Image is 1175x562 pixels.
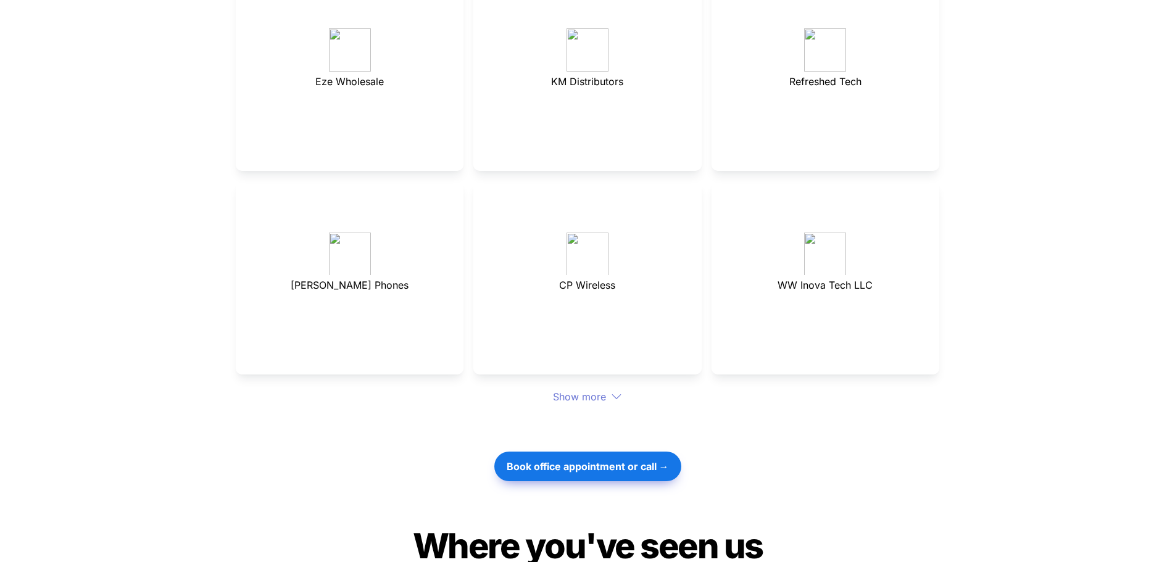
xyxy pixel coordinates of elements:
span: WW Inova Tech LLC [778,279,873,291]
button: Book office appointment or call → [494,452,681,481]
div: Show more [236,389,939,404]
span: Eze Wholesale [315,75,384,88]
span: CP Wireless [559,279,615,291]
span: [PERSON_NAME] Phones [291,279,409,291]
strong: Book office appointment or call → [507,460,669,473]
span: Refreshed Tech [789,75,862,88]
span: KM Distributors [551,75,623,88]
a: Book office appointment or call → [494,445,681,487]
